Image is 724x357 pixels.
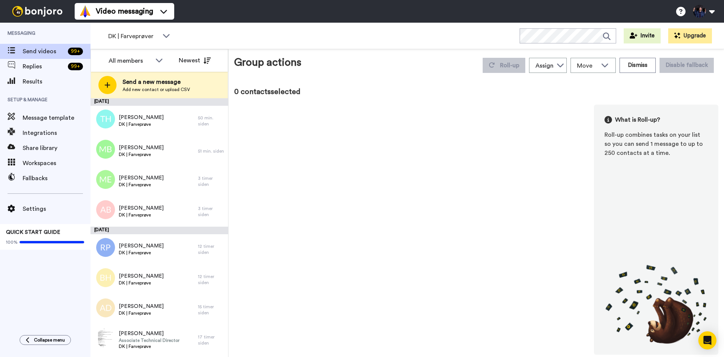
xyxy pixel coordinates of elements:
[23,174,90,183] span: Fallbacks
[119,330,179,337] span: [PERSON_NAME]
[198,206,224,218] div: 3 timer siden
[119,280,164,286] span: DK | Farveprøve
[68,48,83,55] div: 99 +
[119,212,164,218] span: DK | Farveprøve
[577,61,597,70] span: Move
[9,6,66,17] img: bj-logo-header-white.svg
[23,77,90,86] span: Results
[119,242,164,250] span: [PERSON_NAME]
[173,53,216,68] button: Newest
[123,87,190,93] span: Add new contact or upload CSV
[500,62,519,68] span: Roll-up
[660,58,714,73] button: Disable fallback
[96,268,115,287] img: bh.png
[23,159,90,168] span: Workspaces
[119,121,164,127] span: DK | Farveprøve
[96,238,115,257] img: rp.png
[119,144,164,151] span: [PERSON_NAME]
[198,148,224,154] div: 51 min. siden
[23,204,90,213] span: Settings
[119,337,179,343] span: Associate Technical Director
[198,274,224,286] div: 12 timer siden
[20,335,71,345] button: Collapse menu
[119,303,164,310] span: [PERSON_NAME]
[34,337,65,343] span: Collapse menu
[109,56,152,65] div: All members
[119,151,164,158] span: DK | Farveprøve
[119,174,164,182] span: [PERSON_NAME]
[604,264,708,344] img: joro-roll.png
[6,239,18,245] span: 100%
[604,130,708,158] div: Roll-up combines tasks on your list so you can send 1 message to up to 250 contacts at a time.
[96,140,115,159] img: mb.png
[620,58,656,73] button: Dismiss
[119,114,164,121] span: [PERSON_NAME]
[234,55,301,73] div: Group actions
[96,298,115,317] img: ad.png
[90,98,228,106] div: [DATE]
[23,128,90,138] span: Integrations
[23,144,90,153] span: Share library
[668,28,712,43] button: Upgrade
[23,62,65,71] span: Replies
[79,5,91,17] img: vm-color.svg
[483,58,525,73] button: Roll-up
[108,32,159,41] span: DK | Farveprøver
[119,272,164,280] span: [PERSON_NAME]
[90,227,228,234] div: [DATE]
[23,47,65,56] span: Send videos
[119,310,164,316] span: DK | Farveprøve
[234,87,718,97] div: 0 contacts selected
[23,113,90,122] span: Message template
[615,115,660,124] span: What is Roll-up?
[198,243,224,255] div: 12 timer siden
[535,61,554,70] div: Assign
[119,204,164,212] span: [PERSON_NAME]
[198,175,224,187] div: 3 timer siden
[119,250,164,256] span: DK | Farveprøve
[198,334,224,346] div: 17 timer siden
[96,6,153,17] span: Video messaging
[198,304,224,316] div: 15 timer siden
[624,28,661,43] button: Invite
[698,331,716,349] div: Open Intercom Messenger
[119,182,164,188] span: DK | Farveprøve
[6,230,60,235] span: QUICK START GUIDE
[96,170,115,189] img: me.png
[96,329,115,348] img: 7204e8f3-96bb-46d0-bb73-73b8b0eee19e.png
[119,343,179,349] span: DK | Farveprøve
[96,110,115,128] img: th.png
[198,115,224,127] div: 50 min. siden
[68,63,83,70] div: 99 +
[123,77,190,87] span: Send a new message
[96,200,115,219] img: ab.png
